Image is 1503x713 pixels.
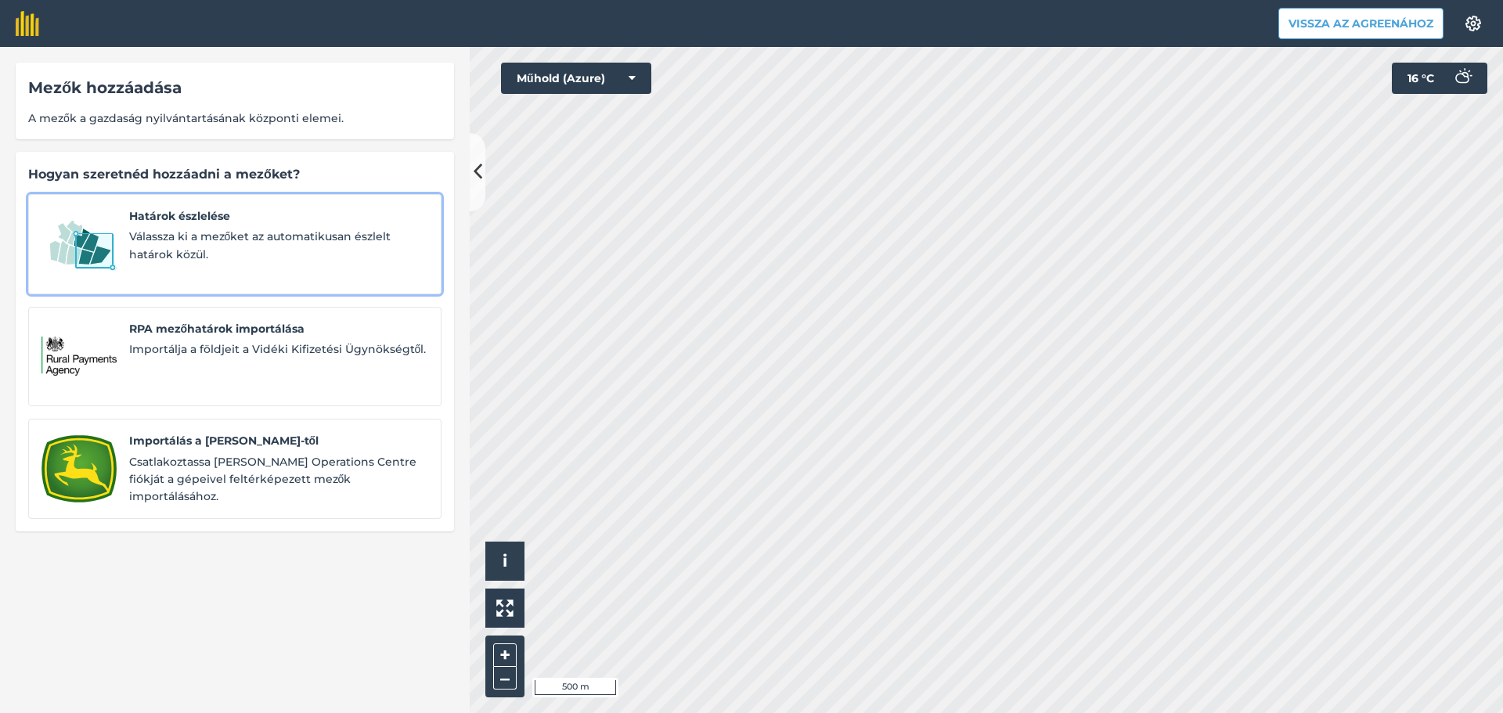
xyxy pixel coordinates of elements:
button: 16 °C [1392,63,1487,94]
a: RPA mezőhatárok importálásaRPA mezőhatárok importálásaImportálja a földjeit a Vidéki Kifizetési Ü... [28,307,442,407]
font: 16 [1407,71,1418,85]
font: Importálás a [PERSON_NAME]-től [129,434,319,448]
button: Műhold (Azure) [501,63,651,94]
img: Négy nyíl, egy balra fent, egy jobbra fent, egy jobbra lent és az utolsó balra lent mutat [496,600,514,617]
img: fieldmargin logó [16,11,39,36]
font: Műhold (Azure) [517,71,605,85]
font: Válassza ki a mezőket az automatikusan észlelt határok közül. [129,229,391,261]
img: Importálás a John Deere-től [41,432,117,506]
font: RPA mezőhatárok importálása [129,322,305,336]
img: RPA mezőhatárok importálása [41,320,117,394]
button: – [493,667,517,690]
button: Vissza az Agreenához [1278,8,1444,39]
button: i [485,542,524,581]
font: ° [1422,71,1426,85]
span: i [503,551,507,571]
font: Importálja a földjeit a Vidéki Kifizetési Ügynökségtől. [129,342,427,356]
img: svg+xml;base64,PD94bWwgdmVyc2lvbj0iMS4wIiBlbmNvZGluZz0idXRmLTgiPz4KPCEtLSBHZW5lcmF0b3I6IEFkb2JlIE... [1447,63,1478,94]
font: Vissza az Agreenához [1289,16,1433,31]
font: Csatlakoztassa [PERSON_NAME] Operations Centre fiókját a gépeivel feltérképezett mezők importálás... [129,455,416,504]
font: Mezők hozzáadása [28,78,182,97]
font: C [1426,71,1434,85]
font: Hogyan szeretnéd hozzáadni a mezőket? [28,167,300,182]
img: Fogaskerék ikon [1464,16,1483,31]
button: + [493,643,517,667]
a: Határok észleléseHatárok észleléseVálassza ki a mezőket az automatikusan észlelt határok közül. [28,194,442,294]
a: Importálás a John Deere-tőlImportálás a [PERSON_NAME]-tőlCsatlakoztassa [PERSON_NAME] Operations ... [28,419,442,519]
font: A mezők a gazdaság nyilvántartásának központi elemei. [28,111,344,125]
img: Határok észlelése [41,207,117,281]
font: Határok észlelése [129,209,230,223]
